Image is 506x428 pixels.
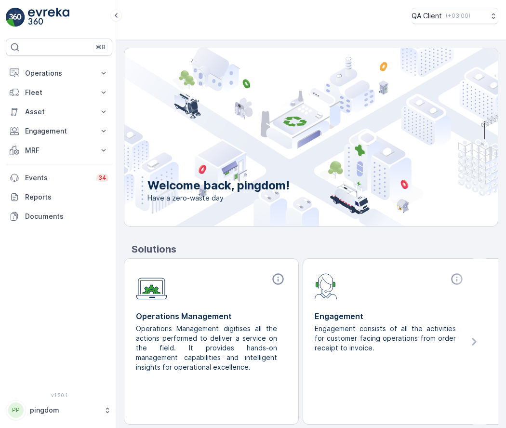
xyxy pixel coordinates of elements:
img: module-icon [315,272,337,299]
p: ( +03:00 ) [446,12,470,20]
div: PP [8,402,24,418]
p: Engagement [25,126,93,136]
a: Documents [6,207,112,226]
button: Engagement [6,121,112,141]
p: 34 [98,174,107,182]
button: Operations [6,64,112,83]
p: Operations [25,68,93,78]
p: MRF [25,146,93,155]
span: v 1.50.1 [6,392,112,398]
p: Engagement [315,310,466,322]
img: city illustration [81,48,498,226]
p: Welcome back, pingdom! [147,178,290,193]
p: Reports [25,192,108,202]
button: Fleet [6,83,112,102]
img: logo [6,8,25,27]
button: Asset [6,102,112,121]
button: PPpingdom [6,400,112,420]
p: Asset [25,107,93,117]
img: logo_light-DOdMpM7g.png [28,8,69,27]
p: Fleet [25,88,93,97]
button: QA Client(+03:00) [412,8,498,24]
p: Operations Management digitises all the actions performed to deliver a service on the field. It p... [136,324,279,372]
span: Have a zero-waste day [147,193,290,203]
p: Events [25,173,91,183]
img: module-icon [136,272,167,300]
p: Documents [25,212,108,221]
p: QA Client [412,11,442,21]
p: ⌘B [96,43,106,51]
p: Solutions [132,242,498,256]
p: Engagement consists of all the activities for customer facing operations from order receipt to in... [315,324,458,353]
a: Reports [6,187,112,207]
a: Events34 [6,168,112,187]
button: MRF [6,141,112,160]
p: Operations Management [136,310,287,322]
p: pingdom [30,405,99,415]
